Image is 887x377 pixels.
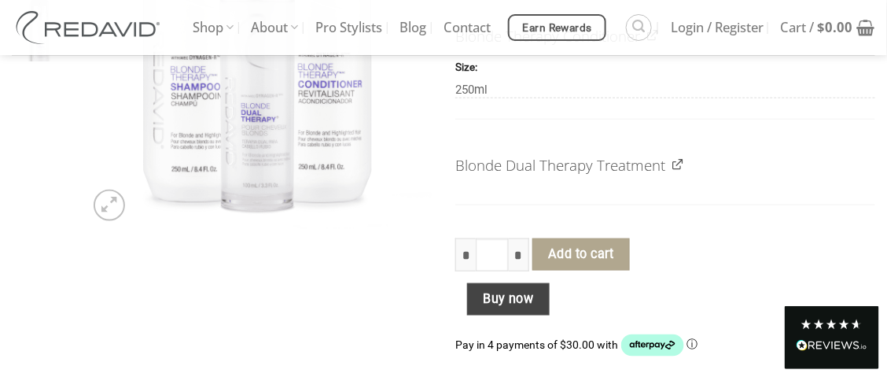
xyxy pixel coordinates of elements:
[467,283,550,316] button: Buy now
[626,14,652,40] a: Search
[455,338,620,351] span: Pay in 4 payments of $30.00 with
[455,61,875,75] label: Size
[476,238,509,272] input: Product quantity
[781,8,853,47] span: Cart /
[455,155,665,175] span: Blonde Dual Therapy Treatment
[818,18,853,36] bdi: 0.00
[797,340,867,351] img: REVIEWS.io
[12,11,169,44] img: REDAVID Salon Products | United States
[818,18,826,36] span: $
[523,20,592,37] span: Earn Rewards
[532,238,630,271] button: Add to cart
[686,338,697,351] a: Information - Opens a dialog
[455,83,488,97] span: 250ml
[508,14,606,41] a: Earn Rewards
[797,337,867,357] div: Read All Reviews
[801,318,863,331] div: 4.8 Stars
[785,306,879,369] div: Read All Reviews
[671,8,764,47] span: Login / Register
